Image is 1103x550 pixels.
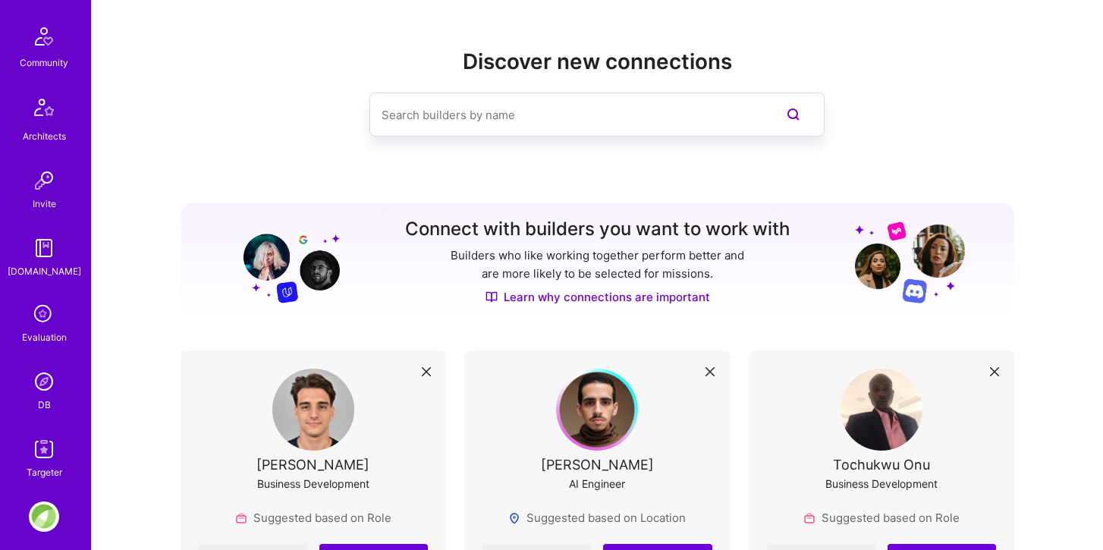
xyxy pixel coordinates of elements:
img: Admin Search [29,366,59,397]
i: icon Close [422,367,431,376]
img: guide book [29,233,59,263]
i: icon Close [705,367,715,376]
img: User Avatar [841,369,922,451]
div: Business Development [825,476,938,492]
div: Evaluation [22,329,67,345]
div: Invite [33,196,56,212]
img: Invite [29,165,59,196]
img: Architects [26,92,62,128]
img: Community [26,18,62,55]
a: Anderson Global: Product Lead for Global Expansion [25,501,63,532]
img: Anderson Global: Product Lead for Global Expansion [29,501,59,532]
div: Suggested based on Role [803,510,960,526]
div: Community [20,55,68,71]
div: DB [38,397,51,413]
img: Grow your network [855,221,965,303]
img: User Avatar [272,369,354,451]
i: icon SearchPurple [784,105,803,124]
div: Targeter [27,464,62,480]
h2: Discover new connections [181,49,1015,74]
input: Search builders by name [382,96,752,134]
img: Grow your network [230,220,340,303]
div: [PERSON_NAME] [541,457,654,473]
div: AI Engineer [569,476,625,492]
p: Builders who like working together perform better and are more likely to be selected for missions. [448,247,747,283]
a: Learn why connections are important [486,289,710,305]
img: Skill Targeter [29,434,59,464]
div: [DOMAIN_NAME] [8,263,81,279]
div: Suggested based on Location [508,510,686,526]
div: Suggested based on Role [235,510,391,526]
i: icon Close [990,367,999,376]
img: Role icon [803,512,815,524]
img: Discover [486,291,498,303]
div: Business Development [257,476,369,492]
i: icon SelectionTeam [30,300,58,329]
img: Locations icon [508,512,520,524]
div: Architects [23,128,66,144]
img: Role icon [235,512,247,524]
h3: Connect with builders you want to work with [405,218,790,240]
img: User Avatar [556,369,638,451]
div: Tochukwu Onu [833,457,930,473]
div: [PERSON_NAME] [256,457,369,473]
